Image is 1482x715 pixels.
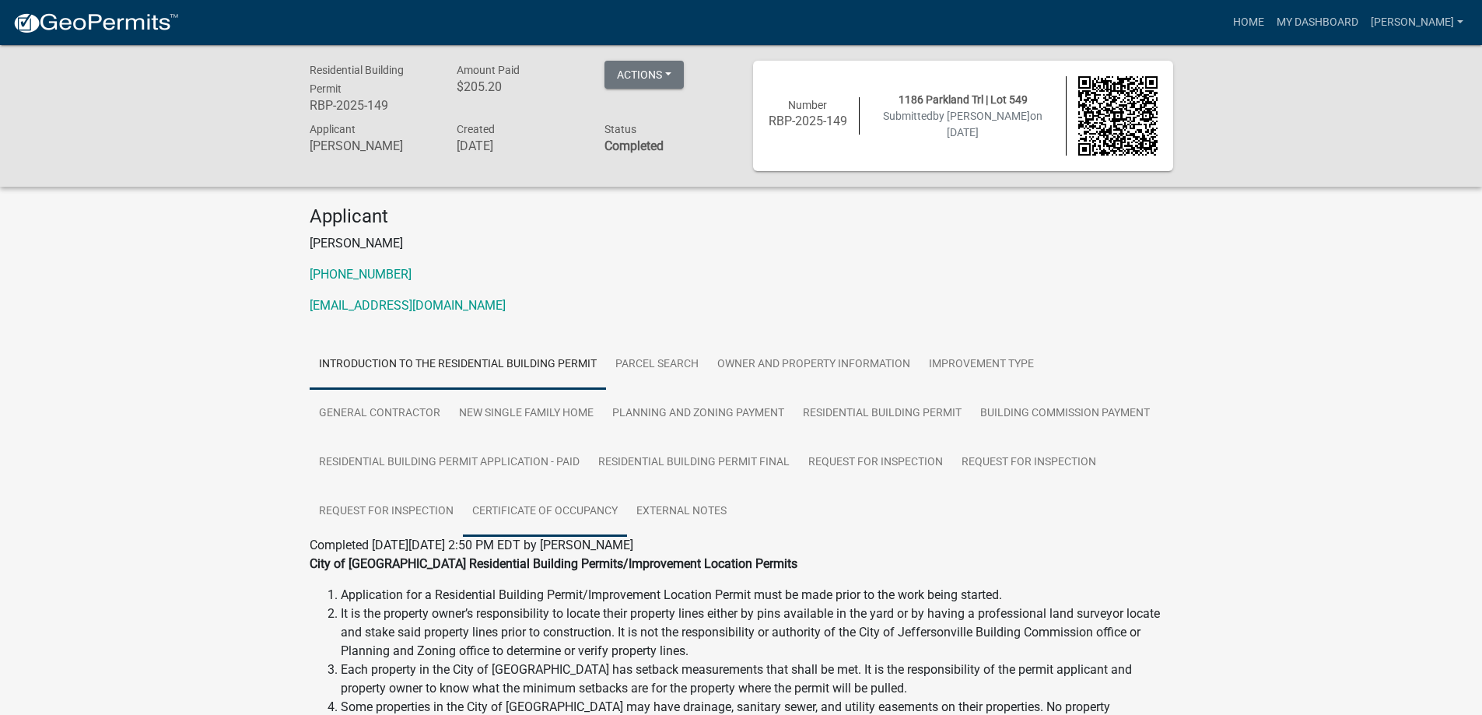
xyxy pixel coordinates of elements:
span: Status [604,123,636,135]
a: Building Commission Payment [971,389,1159,439]
a: Residential Building Permit Final [589,438,799,488]
span: by [PERSON_NAME] [933,110,1030,122]
h6: [PERSON_NAME] [310,138,434,153]
a: Certificate of Occupancy [463,487,627,537]
h6: $205.20 [457,79,581,94]
strong: Completed [604,138,664,153]
a: Introduction to the Residential Building Permit [310,340,606,390]
a: [PERSON_NAME] [1365,8,1470,37]
strong: City of [GEOGRAPHIC_DATA] Residential Building Permits/Improvement Location Permits [310,556,797,571]
span: Submitted on [DATE] [883,110,1042,138]
span: Number [788,99,827,111]
a: Request for Inspection [310,487,463,537]
a: Request for Inspection [799,438,952,488]
a: [PHONE_NUMBER] [310,267,412,282]
span: Created [457,123,495,135]
a: General Contractor [310,389,450,439]
a: New Single Family Home [450,389,603,439]
a: Residential Building Permit Application - Paid [310,438,589,488]
h6: RBP-2025-149 [310,98,434,113]
p: [PERSON_NAME] [310,234,1173,253]
a: [EMAIL_ADDRESS][DOMAIN_NAME] [310,298,506,313]
button: Actions [604,61,684,89]
a: External Notes [627,487,736,537]
a: Home [1227,8,1270,37]
h4: Applicant [310,205,1173,228]
li: It is the property owner’s responsibility to locate their property lines either by pins available... [341,605,1173,661]
a: Planning and Zoning Payment [603,389,794,439]
a: Improvement Type [920,340,1043,390]
img: QR code [1078,76,1158,156]
span: Residential Building Permit [310,64,404,95]
span: 1186 Parkland Trl | Lot 549 [899,93,1028,106]
h6: [DATE] [457,138,581,153]
a: Parcel search [606,340,708,390]
span: Applicant [310,123,356,135]
a: My Dashboard [1270,8,1365,37]
li: Application for a Residential Building Permit/Improvement Location Permit must be made prior to t... [341,586,1173,605]
h6: RBP-2025-149 [769,114,848,128]
a: Residential Building Permit [794,389,971,439]
li: Each property in the City of [GEOGRAPHIC_DATA] has setback measurements that shall be met. It is ... [341,661,1173,698]
a: Owner and Property Information [708,340,920,390]
a: Request for Inspection [952,438,1105,488]
span: Completed [DATE][DATE] 2:50 PM EDT by [PERSON_NAME] [310,538,633,552]
span: Amount Paid [457,64,520,76]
